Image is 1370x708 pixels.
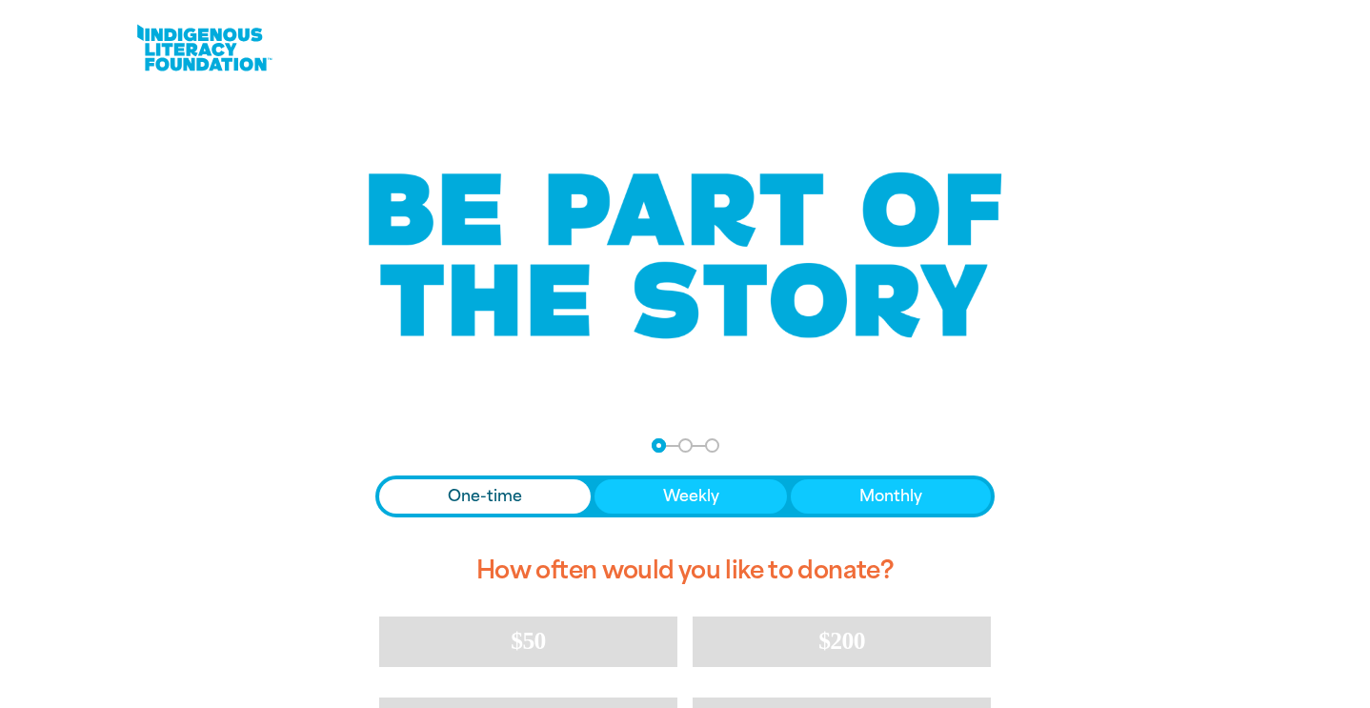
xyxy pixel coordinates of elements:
[352,134,1018,377] img: Be part of the story
[859,485,922,508] span: Monthly
[652,438,666,453] button: Navigate to step 1 of 3 to enter your donation amount
[594,479,788,514] button: Weekly
[375,540,995,601] h2: How often would you like to donate?
[375,475,995,517] div: Donation frequency
[818,627,865,655] span: $200
[791,479,991,514] button: Monthly
[663,485,719,508] span: Weekly
[693,617,991,666] button: $200
[678,438,693,453] button: Navigate to step 2 of 3 to enter your details
[448,485,522,508] span: One-time
[379,617,677,666] button: $50
[705,438,719,453] button: Navigate to step 3 of 3 to enter your payment details
[511,627,545,655] span: $50
[379,479,591,514] button: One-time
